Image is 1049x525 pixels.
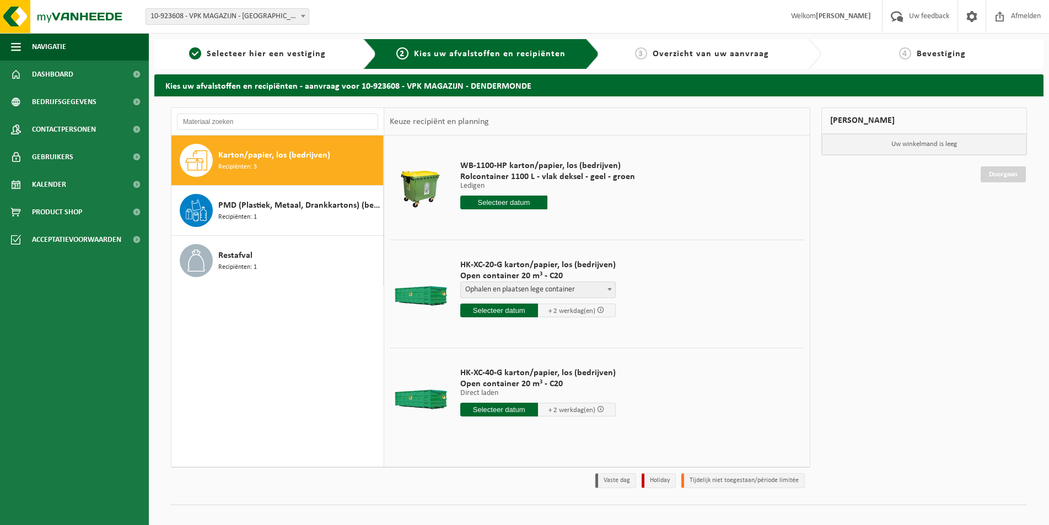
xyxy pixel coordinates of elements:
[816,12,871,20] strong: [PERSON_NAME]
[460,403,538,416] input: Selecteer datum
[218,199,380,212] span: PMD (Plastiek, Metaal, Drankkartons) (bedrijven)
[207,50,326,58] span: Selecteer hier een vestiging
[32,33,66,61] span: Navigatie
[461,282,615,297] span: Ophalen en plaatsen lege container
[460,378,616,389] span: Open container 20 m³ - C20
[171,186,384,236] button: PMD (Plastiek, Metaal, Drankkartons) (bedrijven) Recipiënten: 1
[822,134,1026,155] p: Uw winkelmand is leeg
[548,407,595,414] span: + 2 werkdag(en)
[32,143,73,171] span: Gebruikers
[635,47,647,59] span: 3
[32,171,66,198] span: Kalender
[460,270,616,282] span: Open container 20 m³ - C20
[595,473,636,488] li: Vaste dag
[218,162,257,172] span: Recipiënten: 3
[146,9,309,24] span: 10-923608 - VPK MAGAZIJN - DENDERMONDE
[189,47,201,59] span: 1
[32,198,82,226] span: Product Shop
[414,50,566,58] span: Kies uw afvalstoffen en recipiënten
[32,116,96,143] span: Contactpersonen
[32,88,96,116] span: Bedrijfsgegevens
[642,473,676,488] li: Holiday
[218,212,257,223] span: Recipiënten: 1
[218,249,252,262] span: Restafval
[460,389,616,397] p: Direct laden
[171,236,384,285] button: Restafval Recipiënten: 1
[32,226,121,253] span: Acceptatievoorwaarden
[160,47,354,61] a: 1Selecteer hier een vestiging
[171,136,384,186] button: Karton/papier, los (bedrijven) Recipiënten: 3
[32,61,73,88] span: Dashboard
[899,47,911,59] span: 4
[460,196,548,209] input: Selecteer datum
[177,113,378,130] input: Materiaal zoeken
[460,304,538,317] input: Selecteer datum
[460,367,616,378] span: HK-XC-40-G karton/papier, los (bedrijven)
[146,8,309,25] span: 10-923608 - VPK MAGAZIJN - DENDERMONDE
[681,473,805,488] li: Tijdelijk niet toegestaan/période limitée
[460,182,635,190] p: Ledigen
[218,262,257,273] span: Recipiënten: 1
[218,149,330,162] span: Karton/papier, los (bedrijven)
[548,307,595,315] span: + 2 werkdag(en)
[460,282,616,298] span: Ophalen en plaatsen lege container
[460,160,635,171] span: WB-1100-HP karton/papier, los (bedrijven)
[460,171,635,182] span: Rolcontainer 1100 L - vlak deksel - geel - groen
[154,74,1043,96] h2: Kies uw afvalstoffen en recipiënten - aanvraag voor 10-923608 - VPK MAGAZIJN - DENDERMONDE
[653,50,769,58] span: Overzicht van uw aanvraag
[981,166,1026,182] a: Doorgaan
[384,108,494,136] div: Keuze recipiënt en planning
[821,107,1027,134] div: [PERSON_NAME]
[460,259,616,270] span: HK-XC-20-G karton/papier, los (bedrijven)
[917,50,966,58] span: Bevestiging
[396,47,408,59] span: 2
